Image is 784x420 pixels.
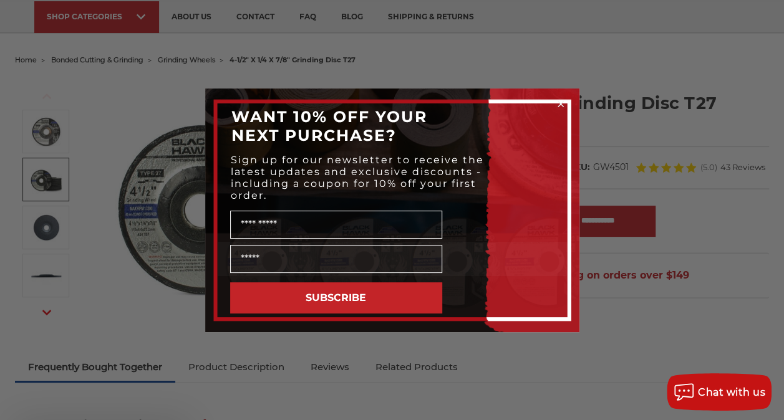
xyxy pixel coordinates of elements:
[231,154,484,201] span: Sign up for our newsletter to receive the latest updates and exclusive discounts - including a co...
[230,282,442,313] button: SUBSCRIBE
[667,373,772,411] button: Chat with us
[230,245,442,273] input: Email
[231,107,427,145] span: WANT 10% OFF YOUR NEXT PURCHASE?
[698,386,765,398] span: Chat with us
[554,98,567,110] button: Close dialog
